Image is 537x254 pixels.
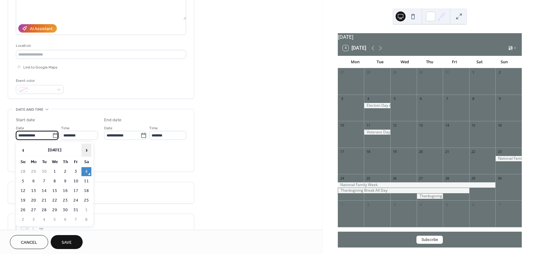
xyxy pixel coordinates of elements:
[338,188,469,193] div: Thanksgiving Break All Day
[419,70,423,75] div: 30
[392,202,397,207] div: 3
[29,196,39,205] td: 20
[497,96,502,101] div: 9
[18,186,28,195] td: 12
[392,123,397,127] div: 12
[340,70,344,75] div: 27
[10,235,48,249] button: Cancel
[340,123,344,127] div: 10
[81,186,91,195] td: 18
[81,215,91,224] td: 8
[29,167,39,176] td: 29
[419,123,423,127] div: 13
[392,96,397,101] div: 5
[50,215,60,224] td: 5
[445,176,449,180] div: 28
[60,158,70,167] th: Th
[417,194,443,199] div: Thanksgiving Day
[366,70,370,75] div: 28
[71,206,81,215] td: 31
[60,177,70,186] td: 9
[18,196,28,205] td: 19
[71,177,81,186] td: 10
[60,196,70,205] td: 23
[60,215,70,224] td: 6
[343,56,368,68] div: Mon
[492,56,517,68] div: Sun
[416,236,443,244] button: Subscribe
[62,239,72,246] span: Save
[50,167,60,176] td: 1
[442,56,467,68] div: Fri
[104,125,112,131] span: Date
[366,202,370,207] div: 2
[445,202,449,207] div: 5
[51,235,83,249] button: Save
[445,149,449,154] div: 21
[445,123,449,127] div: 14
[338,33,522,41] div: [DATE]
[39,177,49,186] td: 7
[50,196,60,205] td: 22
[18,144,28,156] span: ‹
[495,156,522,161] div: National Family Week
[71,196,81,205] td: 24
[71,215,81,224] td: 7
[364,103,390,108] div: Election Day All Day
[39,215,49,224] td: 4
[39,186,49,195] td: 14
[366,123,370,127] div: 11
[497,202,502,207] div: 7
[419,149,423,154] div: 20
[392,56,417,68] div: Wed
[366,176,370,180] div: 25
[419,176,423,180] div: 27
[392,176,397,180] div: 26
[471,123,476,127] div: 15
[16,42,185,49] div: Location
[16,78,62,84] div: Event color
[471,176,476,180] div: 29
[419,96,423,101] div: 6
[340,96,344,101] div: 3
[467,56,492,68] div: Sat
[366,96,370,101] div: 4
[71,167,81,176] td: 3
[50,158,60,167] th: We
[81,177,91,186] td: 11
[340,176,344,180] div: 24
[29,186,39,195] td: 13
[81,206,91,215] td: 1
[368,56,392,68] div: Tue
[71,158,81,167] th: Fr
[60,206,70,215] td: 30
[338,182,496,188] div: National Family Week
[39,158,49,167] th: Tu
[149,125,158,131] span: Time
[39,196,49,205] td: 21
[82,144,91,156] span: ›
[21,239,37,246] span: Cancel
[50,177,60,186] td: 8
[81,158,91,167] th: Sa
[366,149,370,154] div: 18
[364,130,390,135] div: Veterans Day (Armistice Day) All Day
[29,206,39,215] td: 27
[39,167,49,176] td: 30
[341,44,368,52] button: 4[DATE]
[18,206,28,215] td: 26
[104,117,122,123] div: End date
[29,215,39,224] td: 3
[60,186,70,195] td: 16
[417,56,442,68] div: Thu
[50,186,60,195] td: 15
[445,70,449,75] div: 31
[18,167,28,176] td: 28
[497,176,502,180] div: 30
[60,167,70,176] td: 2
[18,158,28,167] th: Su
[81,167,91,176] td: 4
[340,202,344,207] div: 1
[81,196,91,205] td: 25
[16,125,24,131] span: Date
